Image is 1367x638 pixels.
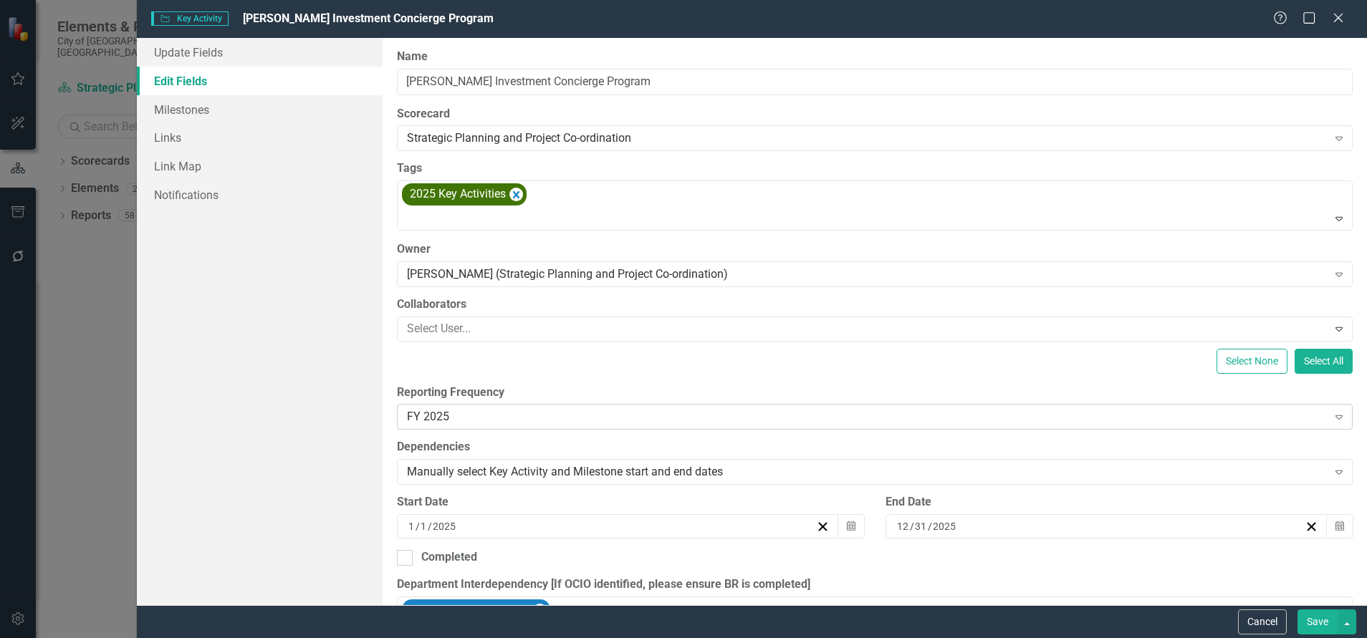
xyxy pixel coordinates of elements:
label: Scorecard [397,106,1353,122]
button: Cancel [1238,609,1287,634]
button: Select All [1295,349,1353,374]
label: Tags [397,160,1353,177]
div: Start Date [397,494,864,511]
label: Reporting Frequency [397,385,1353,401]
a: Update Fields [137,38,383,67]
div: Remove [object Object] [509,188,523,201]
span: 2025 Key Activities [410,187,506,200]
label: Dependencies [397,439,1353,455]
div: Remove Economic Development [533,604,547,617]
div: Completed [421,549,477,566]
a: Edit Fields [137,67,383,95]
div: End Date [886,494,1353,511]
div: Strategic Planning and Project Co-ordination [407,130,1327,147]
div: FY 2025 [407,409,1327,425]
label: Collaborators [397,296,1353,313]
a: Notifications [137,180,383,209]
button: Save [1298,609,1338,634]
span: / [910,520,914,533]
a: Links [137,123,383,152]
label: Owner [397,241,1353,258]
a: Link Map [137,152,383,180]
span: / [428,520,432,533]
div: Manually select Key Activity and Milestone start and end dates [407,464,1327,480]
span: Key Activity [151,11,229,26]
span: / [416,520,420,533]
span: [PERSON_NAME] Investment Concierge Program [243,11,494,25]
div: [PERSON_NAME] (Strategic Planning and Project Co-ordination) [407,266,1327,282]
button: Select None [1217,349,1287,374]
span: / [928,520,932,533]
label: Department Interdependency [If OCIO identified, please ensure BR is completed] [397,576,1353,593]
input: Key Activity Name [397,69,1353,95]
a: Milestones [137,95,383,124]
div: Economic Development [406,600,532,621]
label: Name [397,49,1353,65]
